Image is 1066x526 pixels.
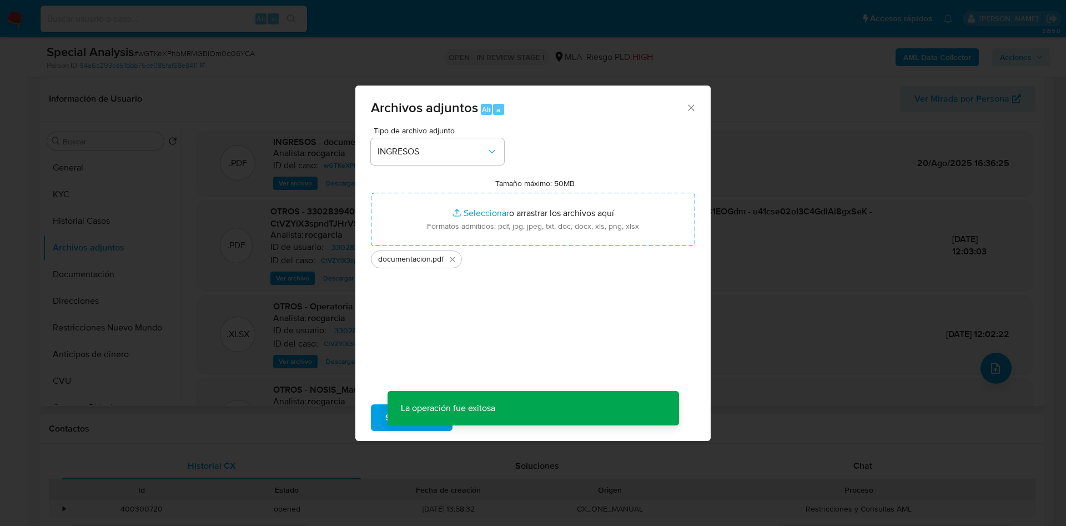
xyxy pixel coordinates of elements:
[495,178,575,188] label: Tamaño máximo: 50MB
[371,98,478,117] span: Archivos adjuntos
[371,404,452,431] button: Subir archivo
[371,138,504,165] button: INGRESOS
[496,104,500,115] span: a
[371,246,695,268] ul: Archivos seleccionados
[378,146,486,157] span: INGRESOS
[431,254,444,265] span: .pdf
[388,391,509,425] p: La operación fue exitosa
[374,127,507,134] span: Tipo de archivo adjunto
[482,104,491,115] span: Alt
[378,254,431,265] span: documentacion
[686,102,696,112] button: Cerrar
[471,405,507,430] span: Cancelar
[385,405,438,430] span: Subir archivo
[446,253,459,266] button: Eliminar documentacion.pdf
